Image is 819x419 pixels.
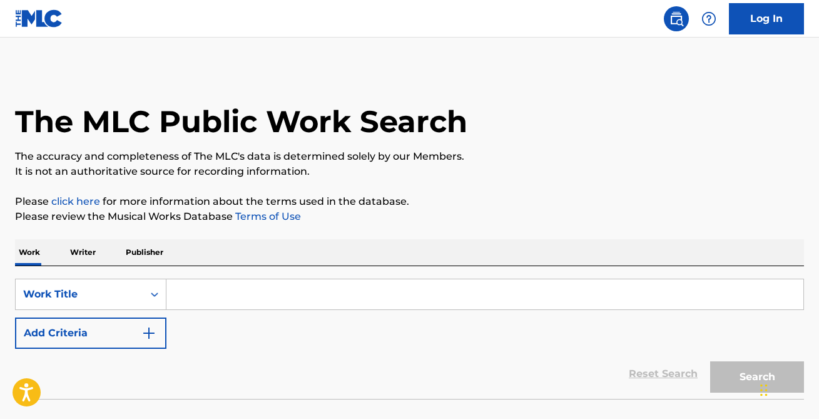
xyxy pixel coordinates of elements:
[15,149,804,164] p: The accuracy and completeness of The MLC's data is determined solely by our Members.
[696,6,721,31] div: Help
[15,164,804,179] p: It is not an authoritative source for recording information.
[664,6,689,31] a: Public Search
[15,103,467,140] h1: The MLC Public Work Search
[15,194,804,209] p: Please for more information about the terms used in the database.
[23,287,136,302] div: Work Title
[51,195,100,207] a: click here
[15,279,804,399] form: Search Form
[15,318,166,349] button: Add Criteria
[760,371,768,409] div: Drag
[729,3,804,34] a: Log In
[701,11,716,26] img: help
[66,239,99,266] p: Writer
[233,210,301,222] a: Terms of Use
[122,239,167,266] p: Publisher
[15,9,63,28] img: MLC Logo
[669,11,684,26] img: search
[141,326,156,341] img: 9d2ae6d4665cec9f34b9.svg
[756,359,819,419] iframe: Chat Widget
[15,209,804,224] p: Please review the Musical Works Database
[15,239,44,266] p: Work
